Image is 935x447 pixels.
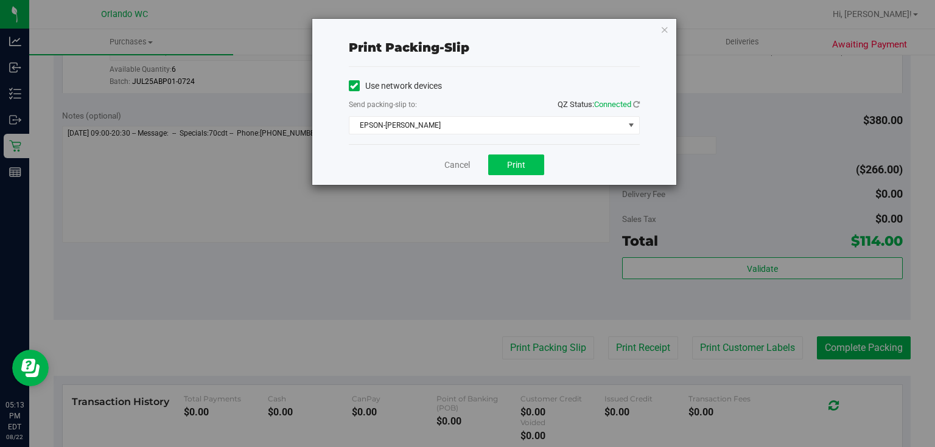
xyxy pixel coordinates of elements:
label: Use network devices [349,80,442,92]
span: Print packing-slip [349,40,469,55]
button: Print [488,154,544,175]
iframe: Resource center [12,350,49,386]
span: QZ Status: [558,100,640,109]
span: EPSON-[PERSON_NAME] [349,117,624,134]
a: Cancel [444,159,470,172]
span: Print [507,160,525,170]
span: Connected [594,100,631,109]
span: select [623,117,639,134]
label: Send packing-slip to: [349,99,417,110]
